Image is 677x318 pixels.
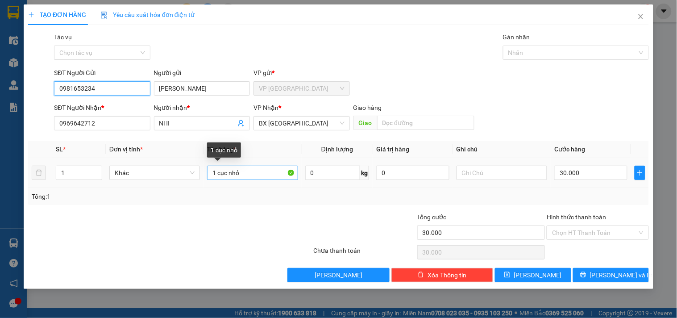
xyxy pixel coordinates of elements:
[104,18,176,29] div: TOẢN
[8,29,98,40] div: TÚ
[376,146,409,153] span: Giá trị hàng
[377,116,474,130] input: Dọc đường
[28,12,34,18] span: plus
[54,103,150,113] div: SĐT Người Nhận
[418,272,424,279] span: delete
[321,146,353,153] span: Định lượng
[104,8,176,18] div: Bàu Đồn
[8,40,98,52] div: 0898779749
[253,104,278,111] span: VP Nhận
[503,33,530,41] label: Gán nhãn
[104,29,176,42] div: 0962367314
[253,68,349,78] div: VP gửi
[353,116,377,130] span: Giao
[353,104,382,111] span: Giao hàng
[495,268,571,282] button: save[PERSON_NAME]
[32,192,262,201] div: Tổng: 1
[207,142,241,158] div: 1 cục nhỏ
[207,166,298,180] input: VD: Bàn, Ghế
[315,270,362,280] span: [PERSON_NAME]
[428,270,466,280] span: Xóa Thông tin
[312,246,416,261] div: Chưa thanh toán
[628,4,653,29] button: Close
[104,8,126,18] span: Nhận:
[590,270,652,280] span: [PERSON_NAME] và In
[32,166,46,180] button: delete
[514,270,562,280] span: [PERSON_NAME]
[453,141,551,158] th: Ghi chú
[8,8,98,29] div: VP [GEOGRAPHIC_DATA]
[580,272,586,279] span: printer
[637,13,644,20] span: close
[100,12,108,19] img: icon
[635,166,645,180] button: plus
[287,268,389,282] button: [PERSON_NAME]
[417,213,447,221] span: Tổng cước
[154,103,250,113] div: Người nhận
[28,11,86,18] span: TẠO ĐƠN HÀNG
[376,166,449,180] input: 0
[457,166,547,180] input: Ghi Chú
[547,213,606,221] label: Hình thức thanh toán
[103,58,177,70] div: 30.000
[259,82,344,95] span: VP Tân Bình
[103,60,116,69] span: CC :
[154,68,250,78] div: Người gửi
[100,11,195,18] span: Yêu cầu xuất hóa đơn điện tử
[360,166,369,180] span: kg
[635,169,645,176] span: plus
[56,146,63,153] span: SL
[573,268,649,282] button: printer[PERSON_NAME] và In
[115,166,195,180] span: Khác
[554,146,585,153] span: Cước hàng
[54,68,150,78] div: SĐT Người Gửi
[8,8,21,18] span: Gửi:
[109,146,143,153] span: Đơn vị tính
[54,33,72,41] label: Tác vụ
[391,268,493,282] button: deleteXóa Thông tin
[504,272,511,279] span: save
[259,117,344,130] span: BX Tân Châu
[237,120,245,127] span: user-add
